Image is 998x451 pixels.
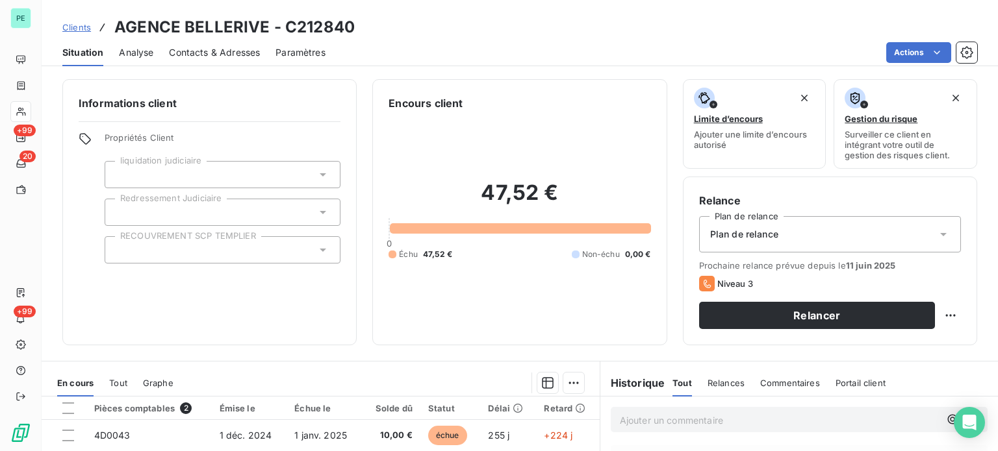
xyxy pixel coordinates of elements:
button: Relancer [699,302,935,329]
div: Émise le [220,403,279,413]
span: échue [428,426,467,445]
span: +99 [14,306,36,317]
h6: Historique [600,375,665,391]
button: Gestion du risqueSurveiller ce client en intégrant votre outil de gestion des risques client. [834,79,977,169]
h6: Encours client [389,95,463,111]
span: 0 [387,238,392,249]
span: 10,00 € [370,429,413,442]
div: Pièces comptables [94,402,204,414]
span: Prochaine relance prévue depuis le [699,260,961,271]
a: 20 [10,153,31,174]
button: Actions [886,42,951,63]
span: Clients [62,22,91,32]
span: 11 juin 2025 [846,260,896,271]
span: En cours [57,378,94,388]
span: Propriétés Client [105,132,340,151]
span: 20 [19,151,36,162]
span: 4D0043 [94,430,131,441]
a: Clients [62,21,91,34]
span: +99 [14,125,36,136]
button: Limite d’encoursAjouter une limite d’encours autorisé [683,79,826,169]
span: Non-échu [582,249,620,260]
span: 2 [180,402,192,414]
h3: AGENCE BELLERIVE - C212840 [114,16,355,39]
span: Analyse [119,46,153,59]
span: Tout [109,378,127,388]
input: Ajouter une valeur [116,244,126,256]
span: Relances [708,378,745,388]
img: Logo LeanPay [10,422,31,443]
h6: Relance [699,193,961,208]
span: Plan de relance [710,228,778,241]
span: Échu [399,249,418,260]
span: Situation [62,46,103,59]
a: +99 [10,127,31,148]
span: Niveau 3 [717,278,753,289]
span: Tout [672,378,692,388]
span: 1 déc. 2024 [220,430,272,441]
span: +224 j [544,430,572,441]
span: Contacts & Adresses [169,46,260,59]
div: Solde dû [370,403,413,413]
h2: 47,52 € [389,180,650,219]
span: Gestion du risque [845,114,917,124]
div: Retard [544,403,591,413]
span: 0,00 € [625,249,651,260]
h6: Informations client [79,95,340,111]
div: Open Intercom Messenger [954,407,985,438]
div: PE [10,8,31,29]
input: Ajouter une valeur [116,206,126,218]
span: Surveiller ce client en intégrant votre outil de gestion des risques client. [845,129,966,160]
span: Graphe [143,378,173,388]
span: 1 janv. 2025 [294,430,347,441]
input: Ajouter une valeur [116,169,126,180]
span: Portail client [836,378,886,388]
span: Ajouter une limite d’encours autorisé [694,129,815,150]
span: 255 j [488,430,509,441]
span: Commentaires [760,378,820,388]
div: Statut [428,403,473,413]
span: 47,52 € [423,249,452,260]
span: Limite d’encours [694,114,763,124]
span: Paramètres [275,46,326,59]
div: Échue le [294,403,354,413]
div: Délai [488,403,528,413]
